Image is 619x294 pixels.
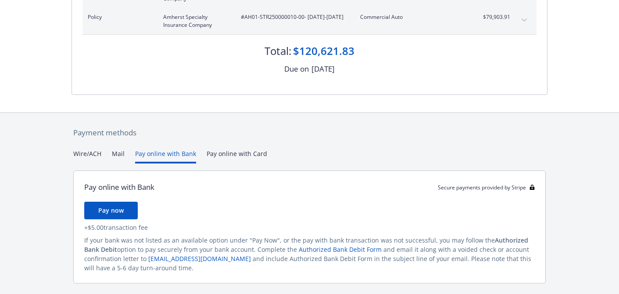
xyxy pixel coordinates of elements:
span: Policy [88,13,149,21]
button: Wire/ACH [73,149,101,163]
span: Commercial Auto [360,13,463,21]
div: Total: [265,44,291,58]
a: Authorized Bank Debit Form [299,245,382,254]
button: Pay online with Card [207,149,267,163]
div: PolicyAmherst Specialty Insurance Company#AH01-STR250000010-00- [DATE]-[DATE]Commercial Auto$79,9... [82,8,537,34]
span: Authorized Bank Debit [84,236,528,254]
div: [DATE] [311,63,335,75]
div: Due on [284,63,309,75]
div: Payment methods [73,127,546,138]
span: #AH01-STR250000010-00 - [DATE]-[DATE] [241,13,346,21]
button: Mail [112,149,125,163]
button: expand content [517,13,531,27]
a: [EMAIL_ADDRESS][DOMAIN_NAME] [148,254,251,263]
div: $120,621.83 [293,44,354,58]
span: $79,903.91 [477,13,510,21]
span: Amherst Specialty Insurance Company [163,13,227,29]
div: Pay online with Bank [84,181,154,193]
button: Pay online with Bank [135,149,196,163]
span: Pay now [98,206,124,214]
button: Pay now [84,202,138,219]
div: If your bank was not listed as an available option under "Pay Now", or the pay with bank transact... [84,236,535,272]
div: Secure payments provided by Stripe [438,184,535,191]
div: + $5.00 transaction fee [84,223,535,232]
